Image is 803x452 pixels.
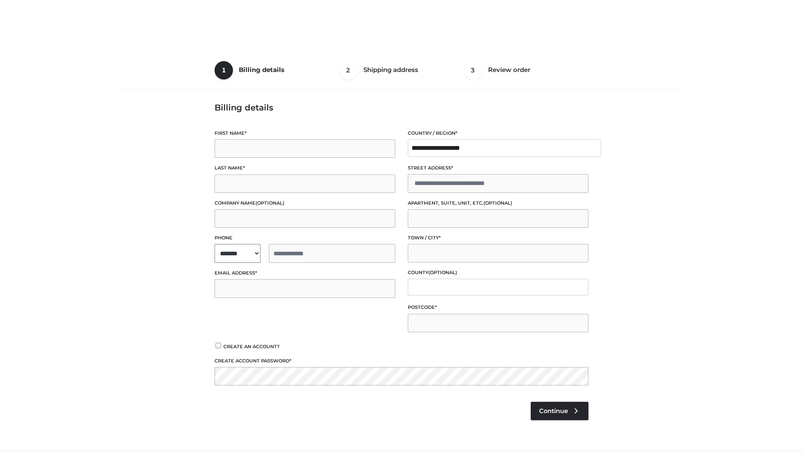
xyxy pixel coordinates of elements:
input: Create an account? [215,343,222,348]
span: Shipping address [363,66,418,74]
label: Email address [215,269,395,277]
span: Review order [488,66,530,74]
label: Street address [408,164,588,172]
label: Apartment, suite, unit, etc. [408,199,588,207]
span: (optional) [256,200,284,206]
span: (optional) [483,200,512,206]
span: Billing details [239,66,284,74]
a: Continue [531,402,588,420]
label: First name [215,129,395,137]
label: Last name [215,164,395,172]
label: Create account password [215,357,588,365]
span: 2 [339,61,358,80]
label: Postcode [408,303,588,311]
span: (optional) [428,270,457,275]
span: 3 [464,61,482,80]
h3: Billing details [215,103,588,113]
label: Company name [215,199,395,207]
label: County [408,269,588,277]
span: 1 [215,61,233,80]
label: Phone [215,234,395,242]
label: Country / Region [408,129,588,137]
span: Create an account? [223,344,280,349]
label: Town / City [408,234,588,242]
span: Continue [539,407,568,415]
